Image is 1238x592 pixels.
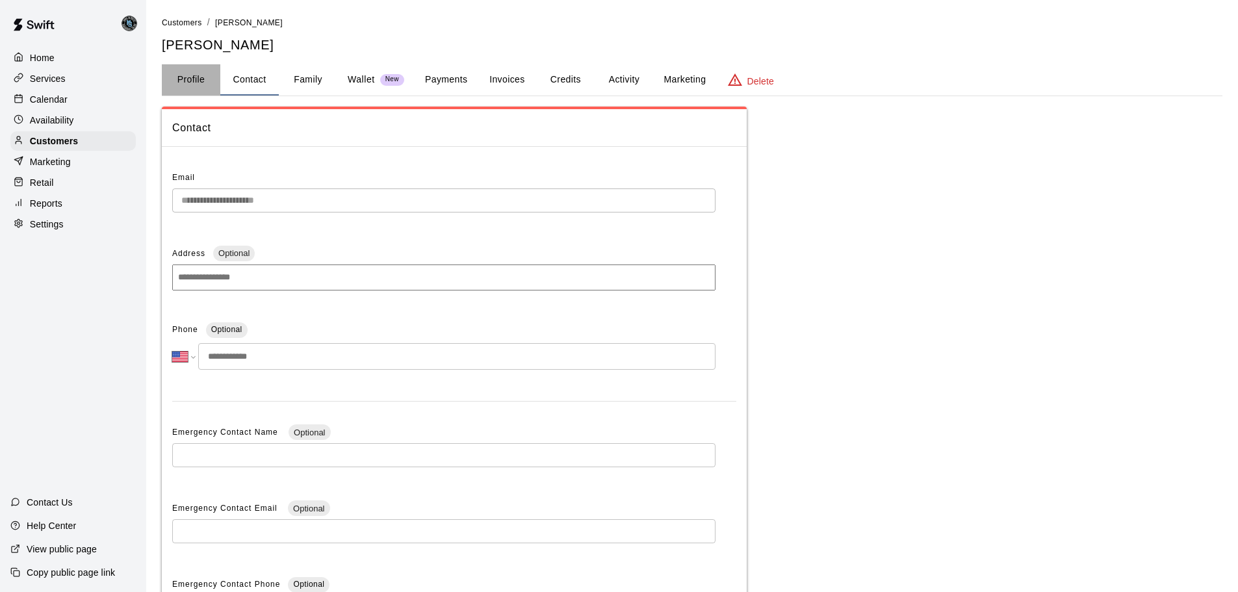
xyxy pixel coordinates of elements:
[172,504,280,513] span: Emergency Contact Email
[380,75,404,84] span: New
[172,320,198,341] span: Phone
[172,188,716,212] div: The email of an existing customer can only be changed by the customer themselves at https://book....
[162,18,202,27] span: Customers
[10,69,136,88] a: Services
[162,36,1222,54] h5: [PERSON_NAME]
[172,428,281,437] span: Emergency Contact Name
[30,155,71,168] p: Marketing
[478,64,536,96] button: Invoices
[220,64,279,96] button: Contact
[27,496,73,509] p: Contact Us
[162,64,1222,96] div: basic tabs example
[215,18,283,27] span: [PERSON_NAME]
[10,90,136,109] a: Calendar
[30,176,54,189] p: Retail
[10,110,136,130] a: Availability
[30,135,78,148] p: Customers
[10,214,136,234] a: Settings
[207,16,210,29] li: /
[10,173,136,192] a: Retail
[30,72,66,85] p: Services
[536,64,595,96] button: Credits
[415,64,478,96] button: Payments
[30,114,74,127] p: Availability
[289,428,330,437] span: Optional
[279,64,337,96] button: Family
[172,120,736,136] span: Contact
[119,10,146,36] div: Danny Lake
[747,75,774,88] p: Delete
[172,249,205,258] span: Address
[288,504,329,513] span: Optional
[595,64,653,96] button: Activity
[10,131,136,151] a: Customers
[27,519,76,532] p: Help Center
[30,197,62,210] p: Reports
[162,64,220,96] button: Profile
[211,325,242,334] span: Optional
[10,152,136,172] a: Marketing
[10,194,136,213] a: Reports
[348,73,375,86] p: Wallet
[162,16,1222,30] nav: breadcrumb
[162,17,202,27] a: Customers
[30,93,68,106] p: Calendar
[172,173,195,182] span: Email
[653,64,716,96] button: Marketing
[27,543,97,556] p: View public page
[293,580,324,589] span: Optional
[10,48,136,68] a: Home
[213,248,255,258] span: Optional
[30,51,55,64] p: Home
[27,566,115,579] p: Copy public page link
[30,218,64,231] p: Settings
[122,16,137,31] img: Danny Lake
